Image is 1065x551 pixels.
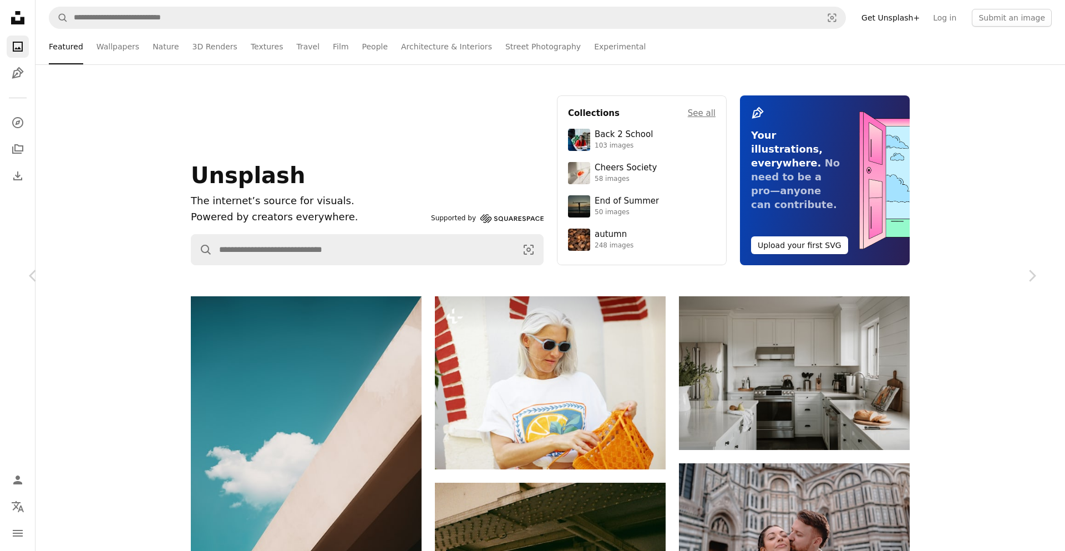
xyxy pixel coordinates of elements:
[7,469,29,491] a: Log in / Sign up
[191,209,427,225] p: Powered by creators everywhere.
[401,29,492,64] a: Architecture & Interiors
[972,9,1052,27] button: Submit an image
[7,36,29,58] a: Photos
[568,229,590,251] img: photo-1637983927634-619de4ccecac
[688,107,716,120] a: See all
[191,234,544,265] form: Find visuals sitewide
[855,9,926,27] a: Get Unsplash+
[49,7,68,28] button: Search Unsplash
[595,163,657,174] div: Cheers Society
[998,223,1065,329] a: Next
[568,195,590,218] img: premium_photo-1754398386796-ea3dec2a6302
[751,129,823,169] span: Your illustrations, everywhere.
[926,9,963,27] a: Log in
[595,229,633,240] div: autumn
[362,29,388,64] a: People
[191,163,305,188] span: Unsplash
[191,193,427,209] h1: The internet’s source for visuals.
[251,29,283,64] a: Textures
[435,296,666,469] img: Woman with sunglasses holding an orange bag
[568,162,716,184] a: Cheers Society58 images
[751,236,848,254] button: Upload your first SVG
[679,368,910,378] a: Bright, modern kitchen with white cabinets and stainless steel appliances.
[191,235,212,265] button: Search Unsplash
[595,175,657,184] div: 58 images
[568,195,716,218] a: End of Summer50 images
[191,464,422,474] a: Single cloud in a bright blue sky
[435,378,666,388] a: Woman with sunglasses holding an orange bag
[595,241,633,250] div: 248 images
[595,129,653,140] div: Back 2 School
[568,129,590,151] img: premium_photo-1683135218355-6d72011bf303
[819,7,845,28] button: Visual search
[49,7,846,29] form: Find visuals sitewide
[153,29,179,64] a: Nature
[679,296,910,450] img: Bright, modern kitchen with white cabinets and stainless steel appliances.
[568,162,590,184] img: photo-1610218588353-03e3130b0e2d
[7,62,29,84] a: Illustrations
[595,208,659,217] div: 50 images
[679,535,910,545] a: Couple embracing in front of a historic cathedral
[97,29,139,64] a: Wallpapers
[7,138,29,160] a: Collections
[568,107,620,120] h4: Collections
[7,522,29,544] button: Menu
[431,212,544,225] a: Supported by
[568,229,716,251] a: autumn248 images
[7,165,29,187] a: Download History
[595,141,653,150] div: 103 images
[568,129,716,151] a: Back 2 School103 images
[594,29,646,64] a: Experimental
[333,29,348,64] a: Film
[7,496,29,518] button: Language
[514,235,543,265] button: Visual search
[7,112,29,134] a: Explore
[296,29,319,64] a: Travel
[505,29,581,64] a: Street Photography
[595,196,659,207] div: End of Summer
[192,29,237,64] a: 3D Renders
